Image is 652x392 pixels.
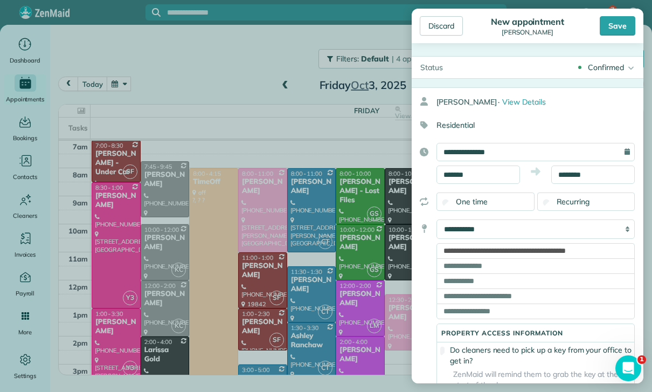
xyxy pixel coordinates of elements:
h5: Property access information [437,329,634,336]
div: Confirmed [588,62,624,73]
span: View Details [502,97,546,107]
span: · [498,97,500,107]
div: Status [412,57,452,78]
div: Discard [420,16,463,36]
input: One time [442,200,449,207]
span: 1 [637,355,646,364]
label: Do cleaners need to pick up a key from your office to get in? [437,345,634,366]
div: New appointment [488,16,567,27]
iframe: Intercom live chat [615,355,641,381]
div: Residential [412,116,635,134]
input: Recurring [543,200,550,207]
div: Save [600,16,635,36]
input: Do cleaners need to pick up a key from your office to get in? [440,347,445,355]
span: ZenMaid will remind them to grab the key at the start of the day. [437,369,634,390]
span: One time [456,197,488,207]
span: Recurring [557,197,590,207]
div: [PERSON_NAME] [436,92,643,112]
div: [PERSON_NAME] [488,29,567,36]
